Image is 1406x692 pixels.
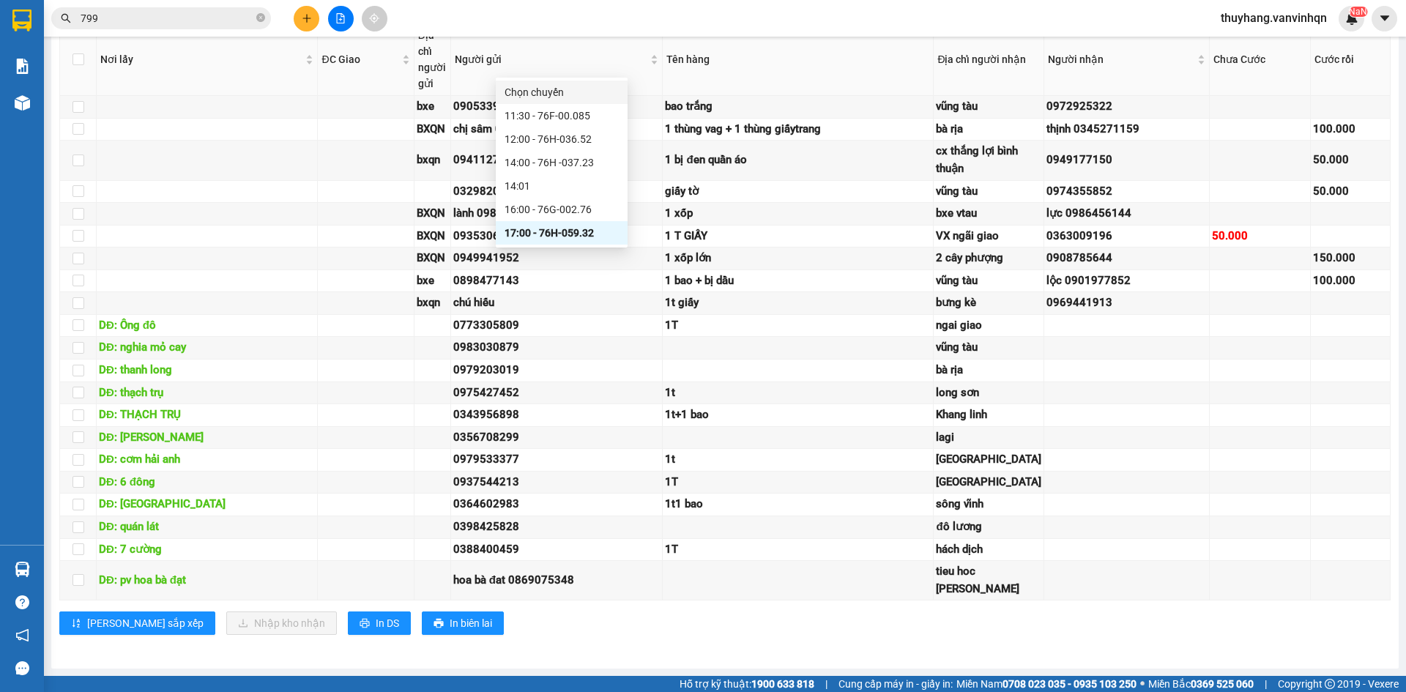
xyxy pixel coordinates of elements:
div: thịnh 0345271159 [1046,121,1206,138]
button: printerIn biên lai [422,611,504,635]
div: 1 T GIẤY [665,228,931,245]
div: bxe vtau [936,205,1041,223]
span: Hỗ trợ kỹ thuật: [680,676,814,692]
div: 0949177150 [1046,152,1206,169]
div: 50.000 [1212,228,1308,245]
div: 0979203019 [453,362,661,379]
div: DĐ: [PERSON_NAME] [99,429,315,447]
div: 0905339385 [453,98,661,116]
button: sort-ascending[PERSON_NAME] sắp xếp [59,611,215,635]
span: sort-ascending [71,618,81,630]
div: 14:00 - 76H -037.23 [505,155,619,171]
div: ngai giao [936,317,1041,335]
div: Địa chỉ người gửi [418,27,447,92]
span: Cung cấp máy in - giấy in: [838,676,953,692]
img: warehouse-icon [15,95,30,111]
img: solution-icon [15,59,30,74]
div: 0388400459 [453,541,661,559]
div: tieu hoc [PERSON_NAME] [936,563,1041,598]
span: | [825,676,827,692]
div: DĐ: pv hoa bà đạt [99,572,315,589]
div: DĐ: THẠCH TRỤ [99,406,315,424]
span: Miền Bắc [1148,676,1254,692]
span: In DS [376,615,399,631]
div: 0969441913 [1046,294,1206,312]
div: 1t+1 bao [665,406,931,424]
span: [PERSON_NAME] sắp xếp [87,615,204,631]
div: 100.000 [1313,121,1388,138]
button: caret-down [1372,6,1397,31]
input: Tìm tên, số ĐT hoặc mã đơn [81,10,253,26]
div: 0908785644 [1046,250,1206,267]
div: 0343956898 [453,406,661,424]
img: icon-new-feature [1345,12,1358,25]
span: copyright [1325,679,1335,689]
div: 0356708299 [453,429,661,447]
div: BXQN [417,205,448,223]
div: vũng tàu [936,272,1041,290]
div: DĐ: 7 cường [99,541,315,559]
div: 0935306563 [453,228,661,245]
sup: NaN [1349,7,1367,17]
div: 2 cây phượng [936,250,1041,267]
div: DĐ: [GEOGRAPHIC_DATA] [99,496,315,513]
div: bưng kè [936,294,1041,312]
div: 16:00 - 76G-002.76 [505,201,619,217]
div: 0898477143 [453,272,661,290]
button: plus [294,6,319,31]
div: chị sâm 0356004042 [453,121,661,138]
div: 0363009196 [1046,228,1206,245]
div: sông vĩnh [936,496,1041,513]
th: Cước rồi [1311,23,1391,96]
span: plus [302,13,312,23]
div: 1 bao + bị dầu [665,272,931,290]
div: vũng tàu [936,339,1041,357]
div: DĐ: quán lát [99,518,315,536]
div: giấy tờ [665,183,931,201]
div: BXQN [417,121,448,138]
div: 0949941952 [453,250,661,267]
div: 1T [665,474,931,491]
div: Chọn chuyến [505,84,619,100]
th: Tên hàng [663,23,934,96]
div: 1t giấy [665,294,931,312]
div: bxqn [417,152,448,169]
span: search [61,13,71,23]
span: printer [360,618,370,630]
button: file-add [328,6,354,31]
div: bxqn [417,294,448,312]
div: 0329820455 [453,183,661,201]
span: In biên lai [450,615,492,631]
div: 150.000 [1313,250,1388,267]
img: logo-vxr [12,10,31,31]
div: 1 xốp [665,205,931,223]
div: DĐ: Ông đô [99,317,315,335]
span: aim [369,13,379,23]
span: close-circle [256,12,265,26]
div: 17:00 - 76H-059.32 [505,225,619,241]
div: 1 xốp lớn [665,250,931,267]
th: Chưa Cước [1210,23,1311,96]
div: 11:30 - 76F-00.085 [505,108,619,124]
span: Người gửi [455,51,648,67]
div: 0941127957 [453,152,661,169]
div: 1t [665,384,931,402]
div: 12:00 - 76H-036.52 [505,131,619,147]
div: 0364602983 [453,496,661,513]
div: 1t [665,451,931,469]
span: file-add [335,13,346,23]
div: lagi [936,429,1041,447]
div: hoa bà đat 0869075348 [453,572,661,589]
div: 14:01 [505,178,619,194]
div: 1 bị đen quần áo [665,152,931,169]
span: caret-down [1378,12,1391,25]
div: 0937544213 [453,474,661,491]
div: DĐ: 6 đông [99,474,315,491]
div: bà rịa [936,362,1041,379]
div: [GEOGRAPHIC_DATA] [936,451,1041,469]
div: 0972925322 [1046,98,1206,116]
span: printer [434,618,444,630]
div: Địa chỉ người nhận [937,51,1040,67]
span: Miền Nam [956,676,1137,692]
div: 0975427452 [453,384,661,402]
